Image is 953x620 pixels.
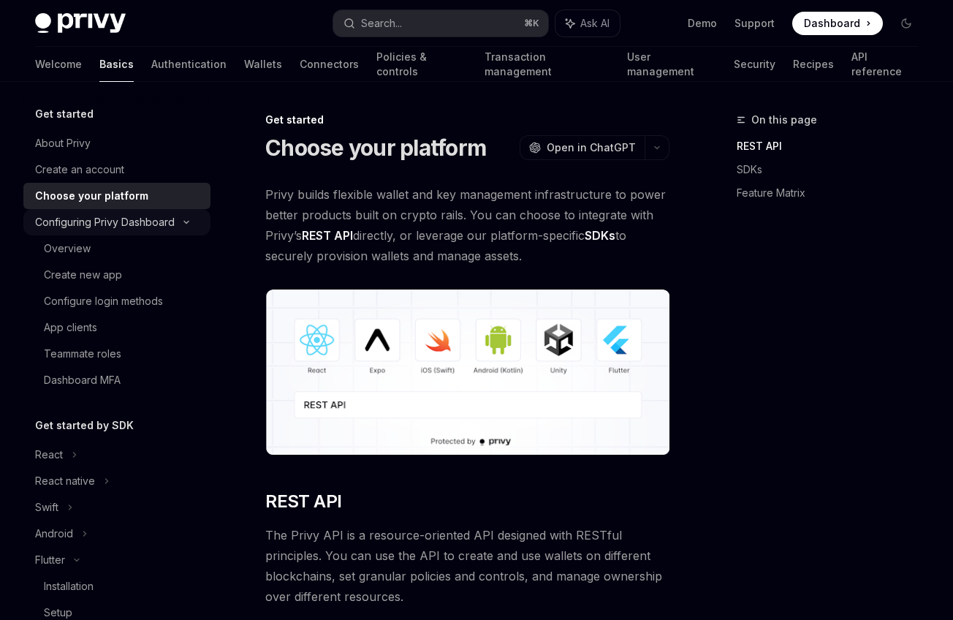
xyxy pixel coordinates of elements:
button: Open in ChatGPT [520,135,645,160]
a: User management [627,47,716,82]
a: Transaction management [485,47,610,82]
a: Security [734,47,775,82]
div: About Privy [35,135,91,152]
a: Teammate roles [23,341,210,367]
a: SDKs [737,158,930,181]
div: React native [35,472,95,490]
button: Ask AI [555,10,620,37]
a: Welcome [35,47,82,82]
a: Basics [99,47,134,82]
a: Demo [688,16,717,31]
span: The Privy API is a resource-oriented API designed with RESTful principles. You can use the API to... [265,525,669,607]
h5: Get started [35,105,94,123]
span: REST API [265,490,341,513]
a: Authentication [151,47,227,82]
strong: REST API [302,228,353,243]
a: Wallets [244,47,282,82]
a: Overview [23,235,210,262]
span: Dashboard [804,16,860,31]
a: Dashboard MFA [23,367,210,393]
a: REST API [737,135,930,158]
a: Recipes [793,47,834,82]
div: Configure login methods [44,292,163,310]
div: Create new app [44,266,122,284]
a: API reference [851,47,918,82]
a: Create new app [23,262,210,288]
div: React [35,446,63,464]
div: Search... [361,15,402,32]
a: Support [734,16,775,31]
a: Installation [23,573,210,600]
div: Configuring Privy Dashboard [35,213,175,231]
strong: SDKs [585,228,615,243]
a: Connectors [300,47,359,82]
a: About Privy [23,130,210,156]
div: Dashboard MFA [44,371,121,389]
a: Policies & controls [376,47,467,82]
span: Privy builds flexible wallet and key management infrastructure to power better products built on ... [265,184,669,266]
span: Open in ChatGPT [547,140,636,155]
a: Create an account [23,156,210,183]
h5: Get started by SDK [35,417,134,434]
a: Configure login methods [23,288,210,314]
div: Flutter [35,551,65,569]
div: Choose your platform [35,187,148,205]
div: Create an account [35,161,124,178]
div: Overview [44,240,91,257]
a: Choose your platform [23,183,210,209]
h1: Choose your platform [265,135,486,161]
button: Toggle dark mode [895,12,918,35]
a: App clients [23,314,210,341]
div: Teammate roles [44,345,121,363]
div: App clients [44,319,97,336]
button: Search...⌘K [333,10,548,37]
a: Feature Matrix [737,181,930,205]
div: Get started [265,113,669,127]
div: Installation [44,578,94,595]
span: Ask AI [580,16,610,31]
span: On this page [751,111,817,129]
span: ⌘ K [524,18,539,29]
a: Dashboard [792,12,883,35]
div: Android [35,525,73,542]
img: dark logo [35,13,126,34]
img: images/Platform2.png [265,290,669,455]
div: Swift [35,499,58,516]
